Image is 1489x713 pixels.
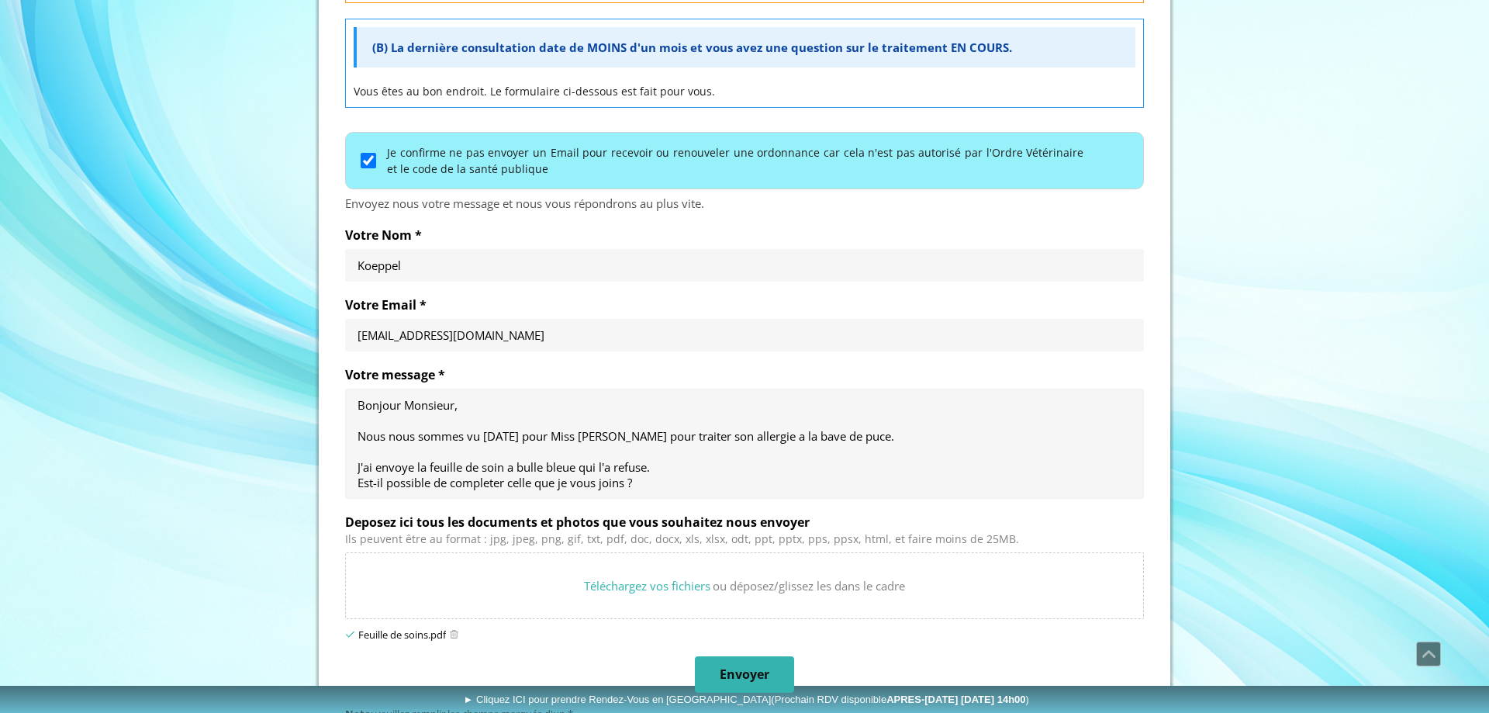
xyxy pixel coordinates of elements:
[372,40,1012,55] span: (B) La dernière consultation date de MOINS d'un mois et vous avez une question sur le traitement ...
[358,327,1131,343] input: Votre Email *
[345,227,1144,243] label: Votre Nom *
[1416,642,1441,666] a: Défiler vers le haut
[345,196,1144,212] div: Envoyez nous votre message et nous vous répondrons au plus vite.
[387,144,1083,177] label: Je confirme ne pas envoyer un Email pour recevoir ou renouveler une ordonnance car cela n'est pas...
[358,397,1131,490] textarea: Bonjour Monsieur, Nous nous sommes vu [DATE] pour Miss [PERSON_NAME] pour traiter son allergie a ...
[345,297,1144,313] label: Votre Email *
[345,514,1144,530] label: Deposez ici tous les documents et photos que vous souhaitez nous envoyer
[720,666,769,683] span: Envoyer
[1417,642,1440,666] span: Défiler vers le haut
[354,83,1135,99] p: Vous êtes au bon endroit. Le formulaire ci-dessous est fait pour vous.
[358,628,446,641] div: Feuille de soins.pdf
[695,656,794,693] button: Envoyer
[345,367,1144,382] label: Votre message *
[358,258,1131,273] input: Votre Nom *
[345,533,1144,546] div: Ils peuvent être au format : jpg, jpeg, png, gif, txt, pdf, doc, docx, xls, xlsx, odt, ppt, pptx,...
